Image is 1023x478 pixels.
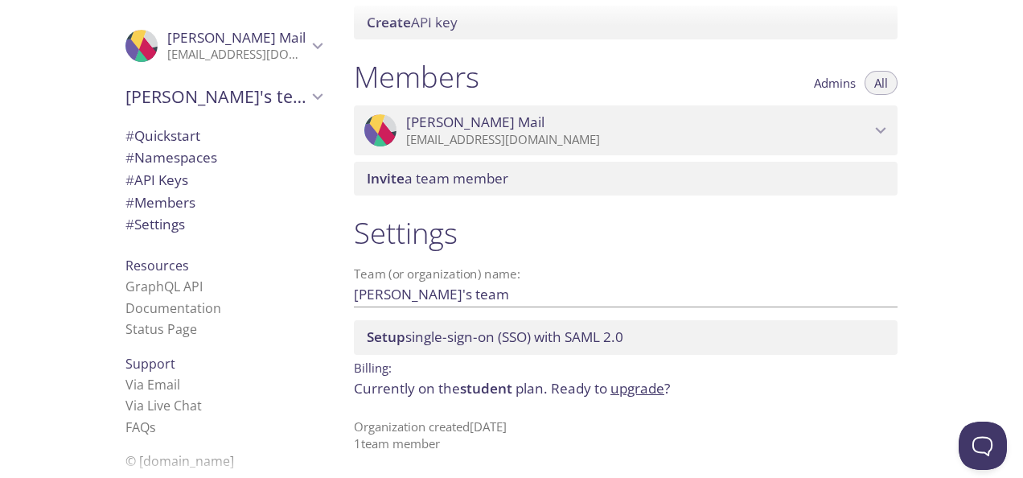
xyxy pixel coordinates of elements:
[460,379,512,398] span: student
[865,71,898,95] button: All
[113,76,335,117] div: Nabil's team
[354,320,898,354] div: Setup SSO
[959,422,1007,470] iframe: Help Scout Beacon - Open
[125,171,134,189] span: #
[354,162,898,196] div: Invite a team member
[125,126,134,145] span: #
[367,169,405,187] span: Invite
[406,113,544,131] span: [PERSON_NAME] Mail
[354,215,898,251] h1: Settings
[367,169,508,187] span: a team member
[610,379,664,398] a: upgrade
[113,169,335,192] div: API Keys
[354,268,521,280] label: Team (or organization) name:
[167,47,307,63] p: [EMAIL_ADDRESS][DOMAIN_NAME]
[113,192,335,214] div: Members
[354,105,898,155] div: Nabil Mail
[125,193,195,212] span: Members
[354,418,898,453] p: Organization created [DATE] 1 team member
[804,71,865,95] button: Admins
[367,328,405,346] span: Setup
[125,193,134,212] span: #
[367,13,458,31] span: API key
[125,215,134,233] span: #
[354,355,898,378] p: Billing:
[406,132,870,148] p: [EMAIL_ADDRESS][DOMAIN_NAME]
[125,299,221,317] a: Documentation
[367,13,411,31] span: Create
[125,397,202,414] a: Via Live Chat
[125,148,217,167] span: Namespaces
[125,126,200,145] span: Quickstart
[125,215,185,233] span: Settings
[125,171,188,189] span: API Keys
[113,19,335,72] div: Nabil Mail
[354,378,898,399] p: Currently on the plan.
[354,59,479,95] h1: Members
[125,418,156,436] a: FAQ
[113,125,335,147] div: Quickstart
[125,355,175,373] span: Support
[113,146,335,169] div: Namespaces
[125,85,307,108] span: [PERSON_NAME]'s team
[125,320,197,338] a: Status Page
[125,376,180,394] a: Via Email
[125,278,203,295] a: GraphQL API
[150,418,156,436] span: s
[125,148,134,167] span: #
[367,328,623,346] span: single-sign-on (SSO) with SAML 2.0
[125,257,189,274] span: Resources
[551,379,670,398] span: Ready to ?
[167,28,306,47] span: [PERSON_NAME] Mail
[113,213,335,236] div: Team Settings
